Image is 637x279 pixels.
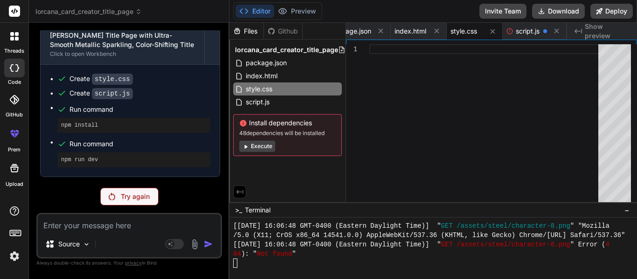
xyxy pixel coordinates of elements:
[233,240,441,249] span: [[DATE] 16:06:48 GMT-0400 (Eastern Daylight Time)] "
[457,240,570,249] span: /assets/steel/character-8.png
[35,7,142,16] span: lorcana_card_creator_title_page
[590,4,633,19] button: Deploy
[441,240,453,249] span: GET
[235,5,274,18] button: Editor
[233,249,241,259] span: 04
[479,4,526,19] button: Invite Team
[346,44,357,54] div: 1
[245,205,270,215] span: Terminal
[69,88,133,98] div: Create
[125,260,142,265] span: privacy
[245,83,273,95] span: style.css
[69,105,210,114] span: Run command
[395,27,426,36] span: index.html
[7,248,22,264] img: settings
[605,240,609,249] span: 4
[274,5,320,18] button: Preview
[245,70,278,82] span: index.html
[245,57,288,68] span: package.json
[69,74,133,84] div: Create
[624,205,630,215] span: −
[50,50,195,58] div: Click to open Workbench
[92,74,133,85] code: style.css
[233,231,625,240] span: /5.0 (X11; CrOS x86_64 14541.0.0) AppleWebKit/537.36 (KHTML, like Gecko) Chrome/[URL] Safari/537.36"
[109,193,115,200] img: Retry
[83,240,90,248] img: Pick Models
[585,22,630,41] span: Show preview
[257,249,292,259] span: Not found
[50,31,195,49] div: [PERSON_NAME] Title Page with Ultra-Smooth Metallic Sparkling, Color-Shifting Title
[233,221,441,231] span: [[DATE] 16:06:48 GMT-0400 (Eastern Daylight Time)] "
[457,221,570,231] span: /assets/steel/character-8.png
[229,27,263,36] div: Files
[532,4,585,19] button: Download
[516,27,540,36] span: script.js
[292,249,296,259] span: "
[570,221,609,231] span: " "Mozilla
[69,139,210,149] span: Run command
[264,27,302,36] div: Github
[441,221,453,231] span: GET
[41,24,204,64] button: [PERSON_NAME] Title Page with Ultra-Smooth Metallic Sparkling, Color-Shifting TitleClick to open ...
[235,205,242,215] span: >_
[239,129,336,137] span: 48 dependencies will be installed
[8,146,21,154] label: prem
[36,259,222,267] p: Always double-check its answers. Your in Bind
[239,118,336,128] span: Install dependencies
[330,27,371,36] span: package.json
[239,141,275,152] button: Execute
[6,180,23,188] label: Upload
[241,249,257,259] span: ): "
[6,111,23,119] label: GitHub
[570,240,606,249] span: " Error (
[61,122,207,129] pre: npm install
[121,192,150,201] p: Try again
[189,239,200,250] img: attachment
[92,88,133,99] code: script.js
[450,27,477,36] span: style.css
[235,45,338,54] span: lorcana_card_creator_title_page
[623,203,631,218] button: −
[204,239,213,249] img: icon
[58,239,80,249] p: Source
[61,156,207,163] pre: npm run dev
[4,47,24,55] label: threads
[245,96,270,108] span: script.js
[8,78,21,86] label: code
